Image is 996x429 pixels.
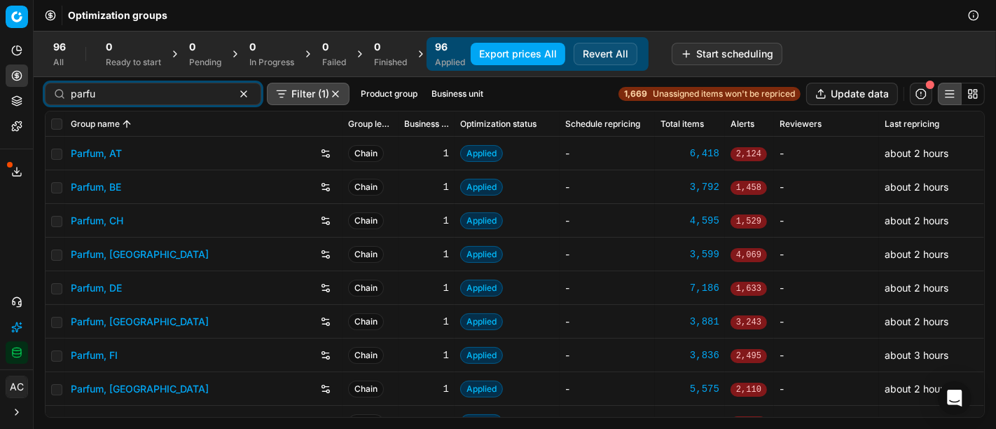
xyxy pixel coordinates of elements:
[348,381,384,397] span: Chain
[404,214,449,228] div: 1
[404,247,449,261] div: 1
[53,40,66,54] span: 96
[660,180,719,194] a: 3,792
[560,339,655,372] td: -
[780,118,822,130] span: Reviewers
[404,147,449,161] div: 1
[774,271,879,305] td: -
[774,339,879,372] td: -
[885,416,948,428] span: about 2 hours
[731,118,754,130] span: Alerts
[672,43,782,65] button: Start scheduling
[660,118,704,130] span: Total items
[560,137,655,170] td: -
[885,248,948,260] span: about 2 hours
[731,214,767,229] span: 1,529
[774,305,879,339] td: -
[560,170,655,204] td: -
[731,248,767,262] span: 4,069
[322,57,346,68] div: Failed
[774,372,879,406] td: -
[460,179,503,196] span: Applied
[731,282,767,296] span: 1,633
[71,87,224,101] input: Search
[404,180,449,194] div: 1
[348,246,384,263] span: Chain
[660,281,719,295] a: 7,186
[560,305,655,339] td: -
[71,214,123,228] a: Parfum, CH
[71,382,209,396] a: Parfum, [GEOGRAPHIC_DATA]
[460,145,503,162] span: Applied
[348,145,384,162] span: Chain
[774,204,879,238] td: -
[471,43,565,65] button: Export prices All
[885,181,948,193] span: about 2 hours
[731,181,767,195] span: 1,458
[460,212,503,229] span: Applied
[348,280,384,297] span: Chain
[885,315,948,327] span: about 2 hours
[435,40,448,54] span: 96
[71,281,122,295] a: Parfum, DE
[71,247,209,261] a: Parfum, [GEOGRAPHIC_DATA]
[565,118,640,130] span: Schedule repricing
[322,40,328,54] span: 0
[71,180,121,194] a: Parfum, BE
[660,382,719,396] a: 5,575
[560,238,655,271] td: -
[106,57,161,68] div: Ready to start
[71,147,122,161] a: Parfum, AT
[460,347,503,364] span: Applied
[660,315,719,329] a: 3,881
[404,118,449,130] span: Business unit
[731,383,767,397] span: 2,110
[53,57,66,68] div: All
[660,147,719,161] a: 6,418
[885,214,948,226] span: about 2 hours
[6,376,28,398] button: AC
[404,315,449,329] div: 1
[426,86,489,102] button: Business unit
[106,40,112,54] span: 0
[460,381,503,397] span: Applied
[374,57,407,68] div: Finished
[731,147,767,161] span: 2,124
[806,83,898,105] button: Update data
[653,88,795,100] span: Unassigned items won't be repriced
[774,170,879,204] td: -
[6,376,27,397] span: AC
[660,348,719,362] a: 3,836
[660,247,719,261] a: 3,599
[560,271,655,305] td: -
[374,40,380,54] span: 0
[435,57,465,68] div: Applied
[120,117,134,131] button: Sorted by Group name ascending
[618,87,801,101] a: 1,669Unassigned items won't be repriced
[189,40,195,54] span: 0
[774,238,879,271] td: -
[71,315,209,329] a: Parfum, [GEOGRAPHIC_DATA]
[249,57,294,68] div: In Progress
[348,212,384,229] span: Chain
[731,315,767,329] span: 3,243
[885,118,939,130] span: Last repricing
[574,43,637,65] button: Revert All
[348,347,384,364] span: Chain
[348,179,384,196] span: Chain
[660,214,719,228] a: 4,595
[71,118,120,130] span: Group name
[348,313,384,330] span: Chain
[624,88,647,100] strong: 1,669
[348,118,393,130] span: Group level
[460,118,537,130] span: Optimization status
[355,86,423,102] button: Product group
